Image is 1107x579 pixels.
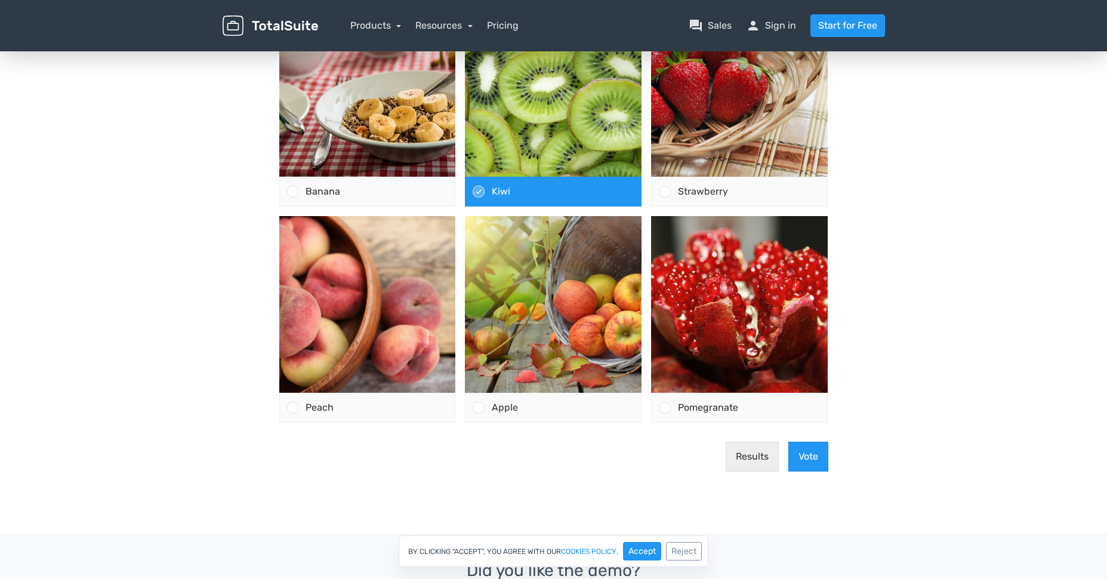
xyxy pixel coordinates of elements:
img: TotalSuite for WordPress [223,16,318,36]
button: Reject [666,542,702,560]
img: fruit-3246127_1920-500x500.jpg [465,48,642,224]
p: Your favorite fruit? [279,24,828,38]
span: Apple [492,449,518,461]
a: personSign in [746,19,796,33]
a: cookies policy [561,548,616,555]
span: person [746,19,760,33]
span: Strawberry [678,233,728,245]
a: question_answerSales [689,19,732,33]
button: Accept [623,542,661,560]
img: cereal-898073_1920-500x500.jpg [279,48,456,224]
a: Start for Free [810,14,885,37]
img: apple-1776744_1920-500x500.jpg [465,264,642,441]
span: question_answer [689,19,703,33]
span: Banana [306,233,340,245]
div: By clicking "Accept", you agree with our . [399,535,708,567]
a: Resources [415,20,473,31]
img: peach-3314679_1920-500x500.jpg [279,264,456,441]
span: Kiwi [492,233,510,245]
span: Pomegranate [678,449,738,461]
img: pomegranate-196800_1920-500x500.jpg [651,264,828,441]
button: Results [726,489,779,519]
img: strawberry-1180048_1920-500x500.jpg [651,48,828,224]
a: Products [350,20,402,31]
button: Vote [788,489,828,519]
a: Pricing [487,19,519,33]
span: Peach [306,449,334,461]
